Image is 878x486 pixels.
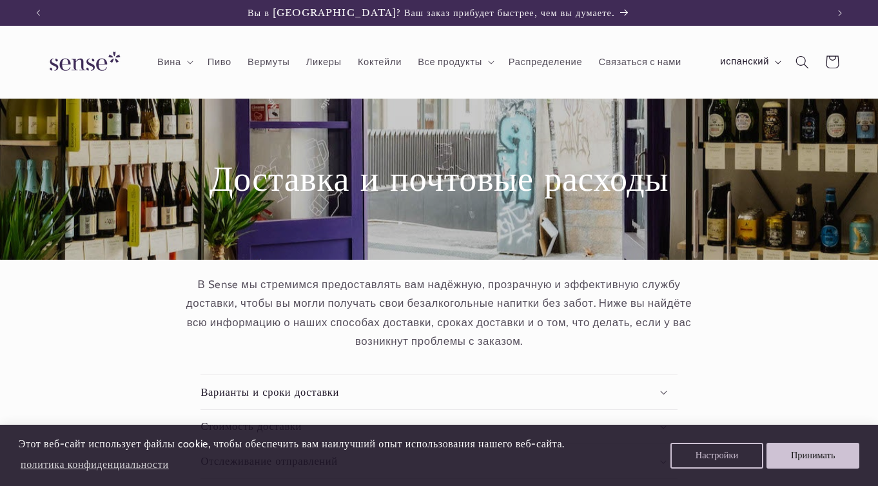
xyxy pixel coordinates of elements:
font: В Sense мы стремимся предоставлять вам надёжную, прозрачную и эффективную службу доставки, чтобы ... [186,278,692,348]
button: Настройки [670,443,763,469]
font: Вы в [GEOGRAPHIC_DATA]? Ваш заказ прибудет быстрее, чем вы думаете. [248,7,615,19]
summary: Поиск [787,47,817,77]
font: Пиво [208,56,231,68]
a: Связаться с нами [590,48,690,76]
a: Ликеры [298,48,349,76]
summary: Варианты и сроки доставки [200,375,677,409]
font: Этот веб-сайт использует файлы cookie, чтобы обеспечить вам наилучший опыт использования нашего в... [19,438,565,450]
font: Доставка и почтовые расходы [210,157,669,200]
font: испанский [720,55,769,67]
a: Вермуты [239,48,298,76]
font: Коктейли [358,56,402,68]
summary: Стоимость доставки [200,410,677,444]
font: Распределение [509,56,582,68]
font: Связаться с нами [598,56,681,68]
a: Смысл [29,39,136,86]
summary: Все продукты [410,48,501,76]
font: Вермуты [248,56,289,68]
a: Пиво [199,48,239,76]
img: Смысл [34,44,131,81]
font: Принимать [791,449,835,461]
a: Распределение [500,48,590,76]
button: испанский [712,49,788,75]
button: Принимать [766,443,859,469]
font: Вина [157,56,181,68]
font: политика конфиденциальности [21,458,169,471]
font: Стоимость доставки [200,420,302,433]
font: Варианты и сроки доставки [200,385,339,398]
a: Коктейли [349,48,409,76]
a: Политика конфиденциальности (откроется в новой вкладке) [19,453,171,476]
font: Настройки [696,449,738,461]
font: Все продукты [418,56,482,68]
summary: Вина [149,48,199,76]
font: Ликеры [306,56,342,68]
